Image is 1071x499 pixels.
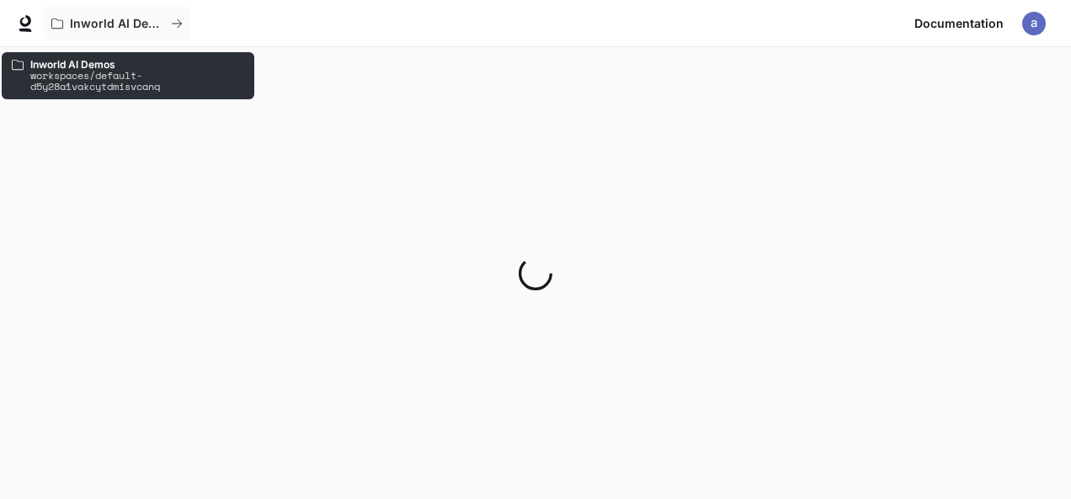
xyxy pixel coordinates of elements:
p: workspaces/default-d5y28a1vakcytdmisvcanq [30,70,244,92]
a: Documentation [908,7,1010,40]
span: Documentation [914,13,1004,35]
img: User avatar [1022,12,1046,35]
p: Inworld AI Demos [30,59,244,70]
button: All workspaces [44,7,190,40]
button: User avatar [1017,7,1051,40]
p: Inworld AI Demos [70,17,164,31]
